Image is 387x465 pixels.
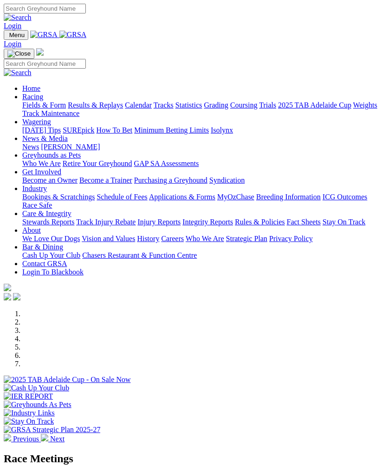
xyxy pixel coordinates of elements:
[278,101,351,109] a: 2025 TAB Adelaide Cup
[353,101,377,109] a: Weights
[36,48,44,56] img: logo-grsa-white.png
[79,176,132,184] a: Become a Trainer
[22,101,66,109] a: Fields & Form
[134,126,209,134] a: Minimum Betting Limits
[4,417,54,426] img: Stay On Track
[22,159,61,167] a: Who We Are
[41,143,100,151] a: [PERSON_NAME]
[4,435,41,443] a: Previous
[22,218,74,226] a: Stewards Reports
[13,435,39,443] span: Previous
[22,193,95,201] a: Bookings & Scratchings
[4,22,21,30] a: Login
[22,176,77,184] a: Become an Owner
[22,143,383,151] div: News & Media
[149,193,215,201] a: Applications & Forms
[161,235,184,242] a: Careers
[4,30,28,40] button: Toggle navigation
[4,59,86,69] input: Search
[209,176,245,184] a: Syndication
[22,126,383,134] div: Wagering
[4,426,100,434] img: GRSA Strategic Plan 2025-27
[76,218,135,226] a: Track Injury Rebate
[97,126,133,134] a: How To Bet
[22,210,71,217] a: Care & Integrity
[175,101,202,109] a: Statistics
[22,193,383,210] div: Industry
[125,101,152,109] a: Calendar
[97,193,147,201] a: Schedule of Fees
[22,159,383,168] div: Greyhounds as Pets
[22,151,81,159] a: Greyhounds as Pets
[211,126,233,134] a: Isolynx
[4,434,11,441] img: chevron-left-pager-white.svg
[22,118,51,126] a: Wagering
[41,434,48,441] img: chevron-right-pager-white.svg
[4,13,32,22] img: Search
[182,218,233,226] a: Integrity Reports
[137,235,159,242] a: History
[4,40,21,48] a: Login
[134,176,207,184] a: Purchasing a Greyhound
[59,31,87,39] img: GRSA
[269,235,313,242] a: Privacy Policy
[217,193,254,201] a: MyOzChase
[30,31,58,39] img: GRSA
[22,168,61,176] a: Get Involved
[4,409,55,417] img: Industry Links
[134,159,199,167] a: GAP SA Assessments
[68,101,123,109] a: Results & Replays
[22,251,80,259] a: Cash Up Your Club
[63,126,94,134] a: SUREpick
[22,93,43,101] a: Racing
[22,84,40,92] a: Home
[204,101,228,109] a: Grading
[287,218,321,226] a: Fact Sheets
[259,101,276,109] a: Trials
[4,376,131,384] img: 2025 TAB Adelaide Cup - On Sale Now
[230,101,258,109] a: Coursing
[22,235,80,242] a: We Love Our Dogs
[22,109,79,117] a: Track Maintenance
[22,134,68,142] a: News & Media
[235,218,285,226] a: Rules & Policies
[322,193,367,201] a: ICG Outcomes
[82,235,135,242] a: Vision and Values
[50,435,64,443] span: Next
[4,384,69,392] img: Cash Up Your Club
[82,251,197,259] a: Chasers Restaurant & Function Centre
[4,69,32,77] img: Search
[13,293,20,300] img: twitter.svg
[22,143,39,151] a: News
[22,101,383,118] div: Racing
[22,176,383,185] div: Get Involved
[9,32,25,38] span: Menu
[22,243,63,251] a: Bar & Dining
[4,392,53,401] img: IER REPORT
[4,4,86,13] input: Search
[22,268,84,276] a: Login To Blackbook
[4,401,71,409] img: Greyhounds As Pets
[22,201,52,209] a: Race Safe
[4,284,11,291] img: logo-grsa-white.png
[22,235,383,243] div: About
[186,235,224,242] a: Who We Are
[22,185,47,192] a: Industry
[41,435,64,443] a: Next
[22,126,61,134] a: [DATE] Tips
[22,218,383,226] div: Care & Integrity
[137,218,181,226] a: Injury Reports
[22,260,67,268] a: Contact GRSA
[4,452,383,465] h2: Race Meetings
[22,226,41,234] a: About
[322,218,365,226] a: Stay On Track
[7,50,31,57] img: Close
[22,251,383,260] div: Bar & Dining
[63,159,132,167] a: Retire Your Greyhound
[154,101,174,109] a: Tracks
[256,193,321,201] a: Breeding Information
[4,293,11,300] img: facebook.svg
[4,49,34,59] button: Toggle navigation
[226,235,267,242] a: Strategic Plan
